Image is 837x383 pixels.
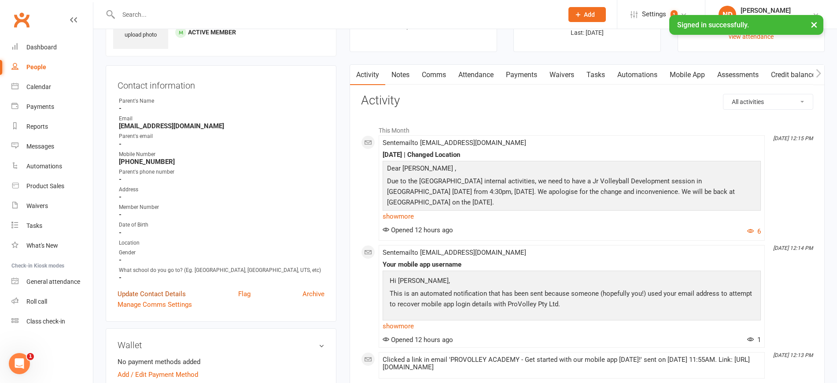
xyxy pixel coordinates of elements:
div: Roll call [26,298,47,305]
div: Mobile Number [119,150,324,159]
span: Sent email to [EMAIL_ADDRESS][DOMAIN_NAME] [383,249,526,257]
p: Dear [PERSON_NAME] , [385,163,759,176]
div: Gender [119,249,324,257]
div: Class check-in [26,318,65,325]
div: Payments [26,103,54,110]
div: Dashboard [26,44,57,51]
a: Product Sales [11,176,93,196]
div: General attendance [26,278,80,285]
i: [DATE] 12:14 PM [773,245,813,251]
strong: - [119,140,324,148]
a: Flag [238,289,251,299]
span: Add [584,11,595,18]
div: What's New [26,242,58,249]
div: Member Number [119,203,324,212]
a: General attendance kiosk mode [11,272,93,292]
span: 1 [747,336,761,344]
div: Tasks [26,222,42,229]
span: Signed in successfully. [677,21,749,29]
div: Address [119,186,324,194]
a: Attendance [452,65,500,85]
a: Tasks [580,65,611,85]
a: Clubworx [11,9,33,31]
a: Archive [302,289,324,299]
div: Parent's phone number [119,168,324,176]
h3: Contact information [118,77,324,90]
div: Email [119,115,324,123]
button: 6 [747,226,761,237]
i: [DATE] 12:15 PM [773,135,813,141]
iframe: Intercom live chat [9,353,30,374]
span: Opened 12 hours ago [383,336,453,344]
a: Reports [11,117,93,137]
a: Mobile App [664,65,711,85]
strong: - [119,104,324,112]
a: Automations [11,156,93,176]
div: Product Sales [26,182,64,190]
strong: - [119,193,324,201]
li: This Month [361,121,813,135]
input: Search... [116,8,557,21]
div: ND [719,6,736,23]
div: Waivers [26,202,48,209]
a: Messages [11,137,93,156]
a: Credit balance [765,65,822,85]
a: Notes [385,65,416,85]
h3: Wallet [118,340,324,350]
strong: - [119,175,324,183]
span: Settings [642,4,666,24]
span: 1 [27,353,34,360]
a: Automations [611,65,664,85]
span: Opened 12 hours ago [383,226,453,234]
a: show more [383,210,761,223]
a: Waivers [11,196,93,216]
p: Hi [PERSON_NAME], [387,275,756,288]
div: [DATE] | Changed Location [383,151,761,159]
li: No payment methods added [118,357,324,367]
a: Dashboard [11,37,93,57]
div: What school do you go to? (Eg. [GEOGRAPHIC_DATA], [GEOGRAPHIC_DATA], UTS, etc) [119,266,324,275]
a: Add / Edit Payment Method [118,369,198,380]
a: Calendar [11,77,93,97]
span: Sent email to [EMAIL_ADDRESS][DOMAIN_NAME] [383,139,526,147]
h3: Activity [361,94,813,108]
div: Date of Birth [119,221,324,229]
div: ProVolley Pty Ltd [741,15,791,22]
div: [PERSON_NAME] [741,7,791,15]
div: People [26,63,46,71]
a: People [11,57,93,77]
li: Please confirm your attendance so we can make the necessary arrangements for the session. [402,210,759,217]
a: Assessments [711,65,765,85]
span: 1 [671,10,678,19]
a: Payments [11,97,93,117]
a: view attendance [729,33,774,40]
strong: - [119,274,324,282]
p: This is an automated notification that has been sent because someone (hopefully you!) used your e... [387,288,756,312]
strong: [EMAIL_ADDRESS][DOMAIN_NAME] [119,122,324,130]
a: Roll call [11,292,93,312]
a: show more [383,320,761,332]
p: Your unique mobile app username is: [387,319,756,332]
a: Update Contact Details [118,289,186,299]
div: Messages [26,143,54,150]
div: Location [119,239,324,247]
div: Your mobile app username [383,261,761,268]
strong: - [119,229,324,237]
a: Payments [500,65,543,85]
div: Parent's email [119,132,324,141]
a: Activity [350,65,385,85]
strong: - [119,256,324,264]
a: Comms [416,65,452,85]
a: Manage Comms Settings [118,299,192,310]
button: Add [568,7,606,22]
p: Due to the [GEOGRAPHIC_DATA] internal activities, we need to have a Jr Volleyball Development ses... [385,176,759,210]
button: × [806,15,822,34]
a: Class kiosk mode [11,312,93,331]
a: Tasks [11,216,93,236]
strong: - [119,211,324,219]
div: Parent's Name [119,97,324,105]
strong: [PHONE_NUMBER] [119,158,324,166]
a: Waivers [543,65,580,85]
div: Calendar [26,83,51,90]
i: [DATE] 12:13 PM [773,352,813,358]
